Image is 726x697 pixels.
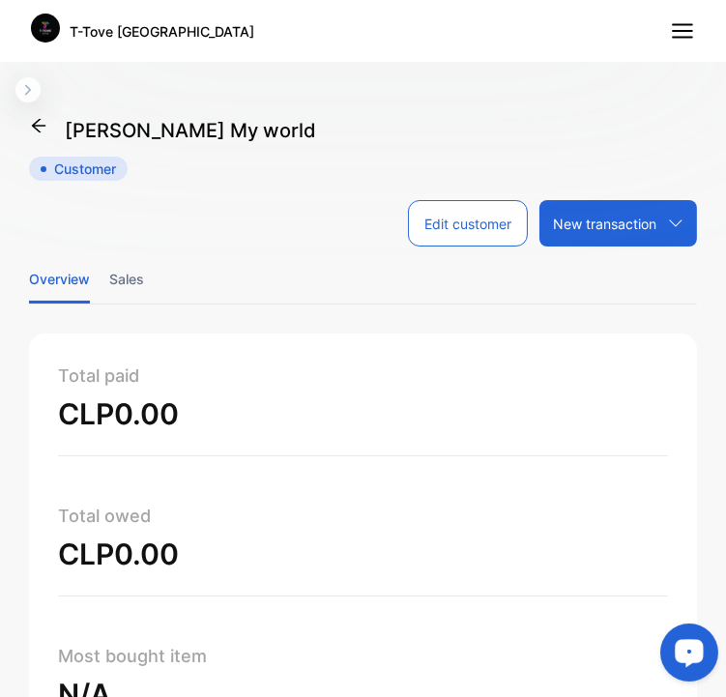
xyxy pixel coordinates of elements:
button: Edit customer [408,200,528,247]
span: CLP0.00 [58,396,179,431]
p: Total paid [58,363,653,389]
li: Overview [29,254,90,304]
p: [PERSON_NAME] My world [65,116,316,145]
li: Sales [109,254,144,304]
span: Customer [29,157,128,181]
p: Most bought item [58,643,653,669]
img: Logo [31,14,60,43]
span: CLP0.00 [58,537,179,571]
p: New transaction [553,214,656,234]
p: T-Tove [GEOGRAPHIC_DATA] [70,21,254,42]
p: Total owed [58,503,653,529]
iframe: LiveChat chat widget [645,616,726,697]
